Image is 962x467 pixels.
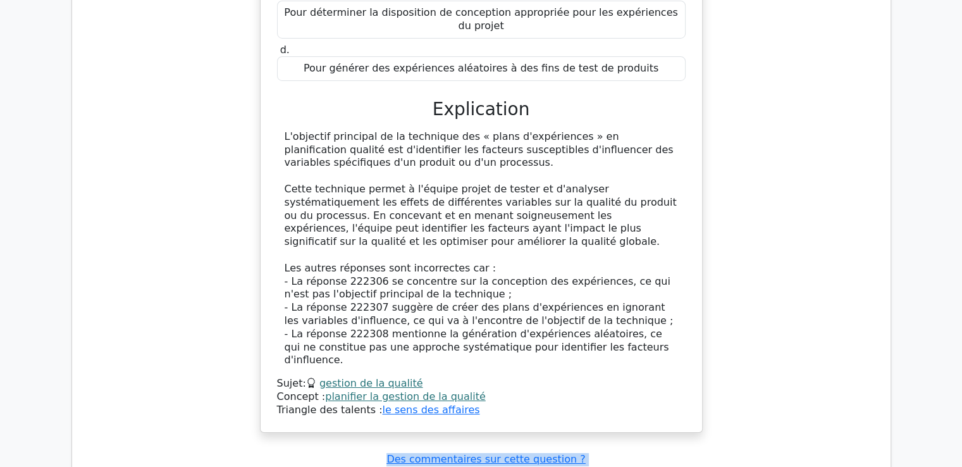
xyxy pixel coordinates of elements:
font: Les autres réponses sont incorrectes car : [285,262,496,274]
font: - La réponse 222307 suggère de créer des plans d'expériences en ignorant les variables d'influenc... [285,301,674,327]
font: L'objectif principal de la technique des « plans d'expériences » en planification qualité est d'i... [285,130,674,169]
a: gestion de la qualité [319,377,423,389]
font: Cette technique permet à l'équipe projet de tester et d'analyser systématiquement les effets de d... [285,183,677,247]
font: Explication [433,99,530,120]
font: - La réponse 222308 mentionne la génération d'expériences aléatoires, ce qui ne constitue pas une... [285,328,669,366]
font: Concept : [277,390,326,402]
font: Pour déterminer la disposition de conception appropriée pour les expériences du projet [284,6,677,32]
a: Des commentaires sur cette question ? [386,453,585,465]
font: Pour générer des expériences aléatoires à des fins de test de produits [304,62,658,74]
font: Triangle des talents : [277,404,383,416]
font: Sujet: [277,377,306,389]
a: le sens des affaires [382,404,479,416]
font: d. [280,44,290,56]
font: - La réponse 222306 se concentre sur la conception des expériences, ce qui n'est pas l'objectif p... [285,275,670,301]
a: planifier la gestion de la qualité [325,390,486,402]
